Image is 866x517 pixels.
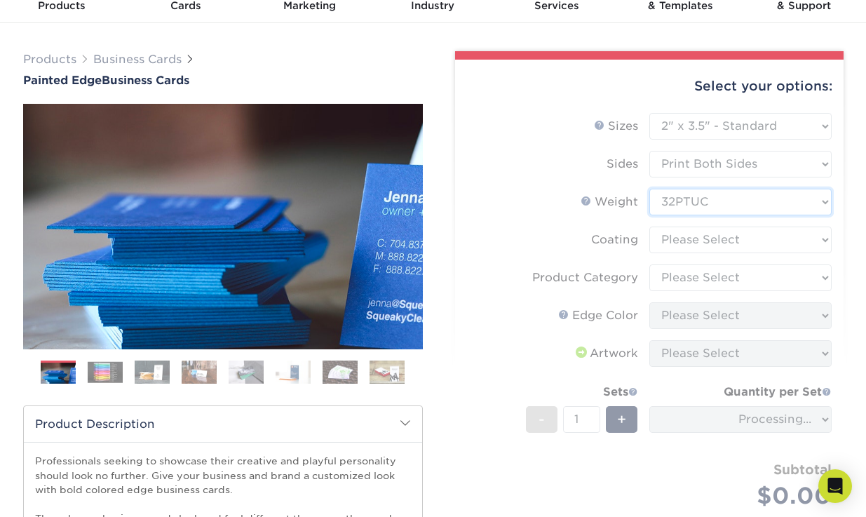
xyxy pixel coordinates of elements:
div: Select your options: [466,60,832,113]
h1: Business Cards [23,74,423,87]
a: Products [23,53,76,66]
img: Painted Edge 01 [23,27,423,427]
img: Business Cards 02 [88,361,123,383]
img: Business Cards 01 [41,356,76,391]
a: Business Cards [93,53,182,66]
img: Business Cards 05 [229,360,264,384]
img: Business Cards 07 [323,360,358,384]
h2: Product Description [24,406,422,442]
div: Open Intercom Messenger [818,469,852,503]
span: Painted Edge [23,74,102,87]
img: Business Cards 04 [182,360,217,384]
a: Painted EdgeBusiness Cards [23,74,423,87]
img: Business Cards 08 [370,360,405,384]
img: Business Cards 03 [135,360,170,384]
img: Business Cards 06 [276,360,311,384]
